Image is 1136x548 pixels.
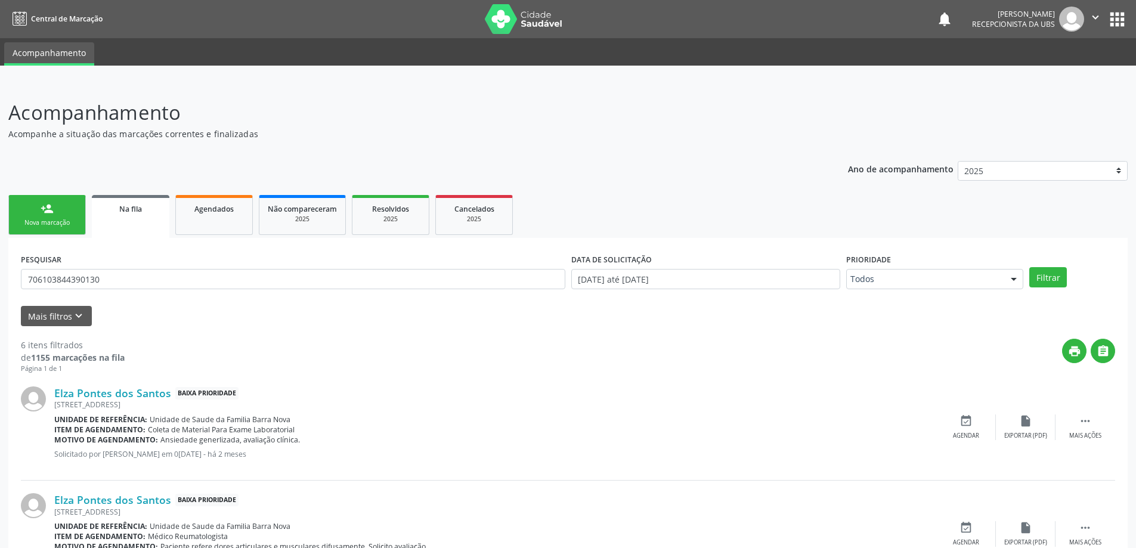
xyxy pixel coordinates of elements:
[1069,538,1101,547] div: Mais ações
[372,204,409,214] span: Resolvidos
[1091,339,1115,363] button: 
[54,493,171,506] a: Elza Pontes dos Santos
[4,42,94,66] a: Acompanhamento
[31,14,103,24] span: Central de Marcação
[1019,521,1032,534] i: insert_drive_file
[1019,414,1032,428] i: insert_drive_file
[454,204,494,214] span: Cancelados
[54,531,146,541] b: Item de agendamento:
[54,425,146,435] b: Item de agendamento:
[953,432,979,440] div: Agendar
[361,215,420,224] div: 2025
[119,204,142,214] span: Na fila
[8,98,792,128] p: Acompanhamento
[8,128,792,140] p: Acompanhe a situação das marcações correntes e finalizadas
[41,202,54,215] div: person_add
[148,425,295,435] span: Coleta de Material Para Exame Laboratorial
[150,521,290,531] span: Unidade de Saude da Familia Barra Nova
[268,204,337,214] span: Não compareceram
[72,309,85,323] i: keyboard_arrow_down
[1089,11,1102,24] i: 
[54,507,936,517] div: [STREET_ADDRESS]
[175,387,239,400] span: Baixa Prioridade
[54,414,147,425] b: Unidade de referência:
[54,449,936,459] p: Solicitado por [PERSON_NAME] em 0[DATE] - há 2 meses
[848,161,954,176] p: Ano de acompanhamento
[972,9,1055,19] div: [PERSON_NAME]
[1068,345,1081,358] i: print
[21,386,46,411] img: img
[21,250,61,269] label: PESQUISAR
[1084,7,1107,32] button: 
[17,218,77,227] div: Nova marcação
[8,9,103,29] a: Central de Marcação
[953,538,979,547] div: Agendar
[972,19,1055,29] span: Recepcionista da UBS
[175,494,239,506] span: Baixa Prioridade
[31,352,125,363] strong: 1155 marcações na fila
[1062,339,1087,363] button: print
[1004,432,1047,440] div: Exportar (PDF)
[1097,345,1110,358] i: 
[1107,9,1128,30] button: apps
[1059,7,1084,32] img: img
[54,400,936,410] div: [STREET_ADDRESS]
[268,215,337,224] div: 2025
[850,273,999,285] span: Todos
[571,269,840,289] input: Selecione um intervalo
[54,386,171,400] a: Elza Pontes dos Santos
[21,351,125,364] div: de
[21,339,125,351] div: 6 itens filtrados
[21,306,92,327] button: Mais filtroskeyboard_arrow_down
[150,414,290,425] span: Unidade de Saude da Familia Barra Nova
[444,215,504,224] div: 2025
[1079,521,1092,534] i: 
[959,414,973,428] i: event_available
[1029,267,1067,287] button: Filtrar
[21,493,46,518] img: img
[1079,414,1092,428] i: 
[148,531,228,541] span: Médico Reumatologista
[21,364,125,374] div: Página 1 de 1
[1069,432,1101,440] div: Mais ações
[571,250,652,269] label: DATA DE SOLICITAÇÃO
[194,204,234,214] span: Agendados
[54,521,147,531] b: Unidade de referência:
[936,11,953,27] button: notifications
[846,250,891,269] label: Prioridade
[959,521,973,534] i: event_available
[1004,538,1047,547] div: Exportar (PDF)
[54,435,158,445] b: Motivo de agendamento:
[160,435,300,445] span: Ansiedade generlizada, avaliação clínica.
[21,269,565,289] input: Nome, CNS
